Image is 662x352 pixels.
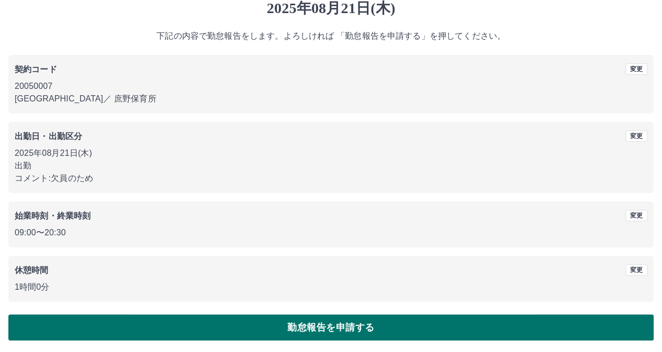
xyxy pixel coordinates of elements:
b: 休憩時間 [15,266,49,275]
b: 契約コード [15,65,57,74]
p: コメント: 欠員のため [15,172,647,185]
p: 1時間0分 [15,281,647,293]
button: 変更 [625,264,647,276]
button: 変更 [625,130,647,142]
b: 出勤日・出勤区分 [15,132,82,141]
p: 下記の内容で勤怠報告をします。よろしければ 「勤怠報告を申請する」を押してください。 [8,30,654,42]
p: [GEOGRAPHIC_DATA] ／ 庶野保育所 [15,93,647,105]
b: 始業時刻・終業時刻 [15,211,91,220]
p: 2025年08月21日(木) [15,147,647,160]
button: 変更 [625,63,647,75]
button: 勤怠報告を申請する [8,314,654,340]
button: 変更 [625,210,647,221]
p: 09:00 〜 20:30 [15,226,647,239]
p: 20050007 [15,80,647,93]
p: 出勤 [15,160,647,172]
